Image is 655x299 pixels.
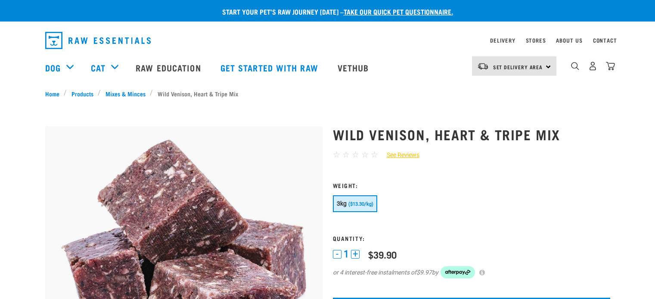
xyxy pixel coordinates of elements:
h3: Weight: [333,182,610,188]
button: - [333,250,341,259]
div: or 4 interest-free instalments of by [333,266,610,278]
span: ☆ [371,150,378,160]
span: 3kg [337,200,347,207]
nav: breadcrumbs [45,89,610,98]
a: Contact [593,39,617,42]
a: Home [45,89,64,98]
a: Dog [45,61,61,74]
span: ☆ [352,150,359,160]
a: About Us [556,39,582,42]
span: ☆ [333,150,340,160]
span: ($13.30/kg) [348,201,373,207]
button: 3kg ($13.30/kg) [333,195,377,212]
img: Afterpay [441,266,475,278]
span: ☆ [361,150,369,160]
a: Stores [526,39,546,42]
img: user.png [588,62,597,71]
h3: Quantity: [333,235,610,241]
h1: Wild Venison, Heart & Tripe Mix [333,126,610,142]
img: Raw Essentials Logo [45,32,151,49]
button: + [351,250,360,259]
img: van-moving.png [477,62,489,70]
nav: dropdown navigation [38,28,617,52]
div: $39.90 [368,249,397,260]
a: Delivery [490,39,515,42]
a: Products [67,89,98,98]
span: ☆ [342,150,350,160]
a: Mixes & Minces [101,89,150,98]
img: home-icon-1@2x.png [571,62,579,70]
a: Cat [91,61,106,74]
span: Set Delivery Area [493,65,543,68]
img: home-icon@2x.png [606,62,615,71]
span: 1 [344,250,349,259]
span: $9.97 [416,268,432,277]
a: Get started with Raw [212,50,329,85]
a: take our quick pet questionnaire. [344,9,453,13]
a: Raw Education [127,50,211,85]
a: Vethub [329,50,380,85]
a: See Reviews [378,151,419,160]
